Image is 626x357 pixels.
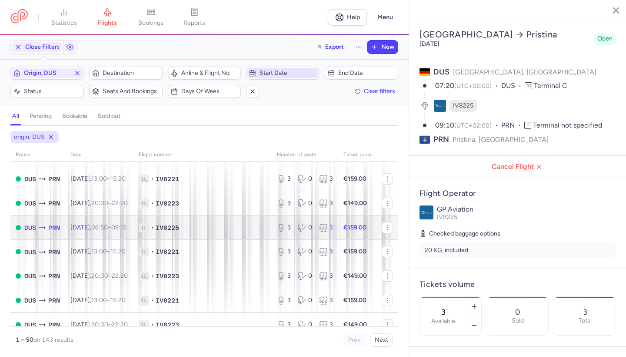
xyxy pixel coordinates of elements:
[24,88,81,95] span: Status
[437,205,616,213] p: GP Aviation
[435,81,454,90] time: 07:20
[24,296,36,305] span: Düsseldorf International Airport, Düsseldorf, Germany
[168,85,241,98] button: Days of week
[89,67,163,80] button: Destination
[30,112,52,120] h4: pending
[319,320,333,329] div: 3
[91,175,107,182] time: 13:00
[431,318,455,325] label: Available
[91,175,126,182] span: –
[11,40,63,54] button: Close Filters
[24,199,36,208] span: Düsseldorf International Airport, Düsseldorf, Germany
[579,317,592,324] p: Total
[277,247,291,256] div: 3
[277,296,291,305] div: 3
[420,40,440,47] time: [DATE]
[112,199,128,207] time: 22:20
[381,44,394,51] span: New
[48,223,60,232] span: Pristina International, Pristina, Kosovo
[453,101,473,110] span: IV8225
[347,14,360,20] span: Help
[181,70,238,77] span: Airline & Flight No.
[168,67,241,80] button: Airline & Flight No.
[298,320,312,329] div: 0
[181,88,238,95] span: Days of week
[151,223,154,232] span: •
[42,8,86,27] a: statistics
[525,82,532,89] span: TC
[91,248,126,255] span: –
[156,199,179,208] span: IV8223
[319,175,333,183] div: 3
[151,175,154,183] span: •
[454,122,492,129] span: (UTC+02:00)
[156,247,179,256] span: IV8221
[48,271,60,281] span: PRN
[51,19,77,27] span: statistics
[416,163,619,171] span: Cancel Flight
[420,189,616,199] h4: Flight Operator
[91,272,128,280] span: –
[367,40,398,54] button: New
[372,9,398,26] button: Menu
[103,70,160,77] span: Destination
[277,175,291,183] div: 3
[91,199,128,207] span: –
[343,272,367,280] strong: €149.00
[454,82,492,90] span: (UTC+02:00)
[343,199,367,207] strong: €149.00
[12,112,19,120] h4: all
[151,272,154,280] span: •
[156,175,179,183] span: IV8221
[112,321,128,328] time: 22:20
[343,248,366,255] strong: €159.00
[277,199,291,208] div: 3
[112,272,128,280] time: 22:20
[512,317,524,324] p: Sold
[151,199,154,208] span: •
[325,67,398,80] button: End date
[89,85,163,98] button: Seats and bookings
[534,81,567,90] span: Terminal C
[420,280,616,290] h4: Tickets volume
[501,81,525,91] span: DUS
[70,175,126,182] span: [DATE],
[16,273,21,279] span: OPEN
[437,213,457,221] span: IV8225
[70,296,126,304] span: [DATE],
[433,134,449,145] span: PRN
[319,272,333,280] div: 3
[133,148,272,162] th: Flight number
[156,296,179,305] span: IV8221
[139,272,149,280] span: 1L
[343,321,367,328] strong: €149.00
[70,199,128,207] span: [DATE],
[343,224,366,231] strong: €159.00
[24,320,36,330] span: Düsseldorf International Airport, Düsseldorf, Germany
[260,70,316,77] span: Start date
[25,44,60,51] span: Close Filters
[16,201,21,206] span: OPEN
[16,336,33,344] strong: 1 – 50
[319,199,333,208] div: 3
[24,174,36,184] span: Düsseldorf International Airport, Düsseldorf, Germany
[138,19,163,27] span: bookings
[91,248,107,255] time: 13:00
[246,67,320,80] button: Start date
[139,247,149,256] span: 1L
[338,148,376,162] th: Ticket price
[48,199,60,208] span: PRN
[110,296,126,304] time: 15:20
[319,296,333,305] div: 3
[65,148,133,162] th: date
[91,272,108,280] time: 20:00
[62,112,87,120] h4: bookable
[310,40,350,54] button: Export
[319,247,333,256] div: 3
[298,272,312,280] div: 0
[24,70,70,77] span: Origin, DUS
[91,199,108,207] time: 20:00
[139,175,149,183] span: 1L
[91,321,128,328] span: –
[277,320,291,329] div: 3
